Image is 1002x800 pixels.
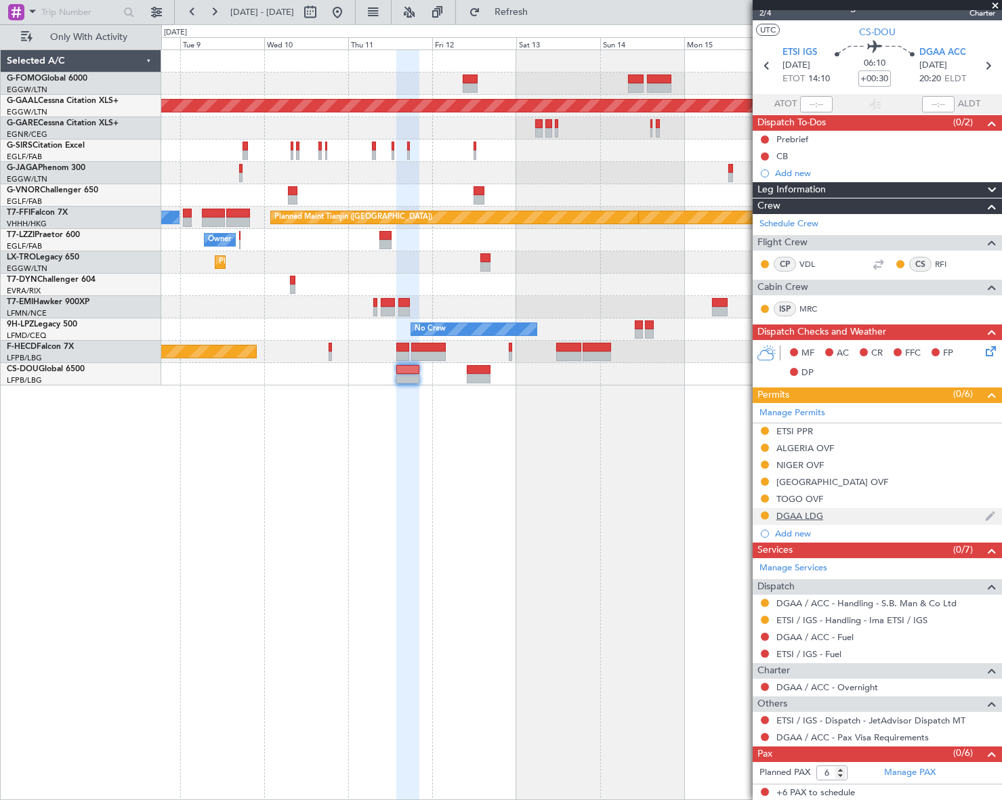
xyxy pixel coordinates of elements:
div: Sat 13 [516,37,600,49]
a: LFPB/LBG [7,375,42,385]
span: Permits [757,387,789,403]
div: No Crew [415,319,446,339]
span: F-HECD [7,343,37,351]
a: Schedule Crew [759,217,818,231]
div: Prebrief [776,133,808,145]
span: [DATE] [782,59,810,72]
a: EVRA/RIX [7,286,41,296]
span: (0/7) [953,543,973,557]
button: UTC [756,24,780,36]
div: Thu 11 [348,37,432,49]
div: Add new [775,528,995,539]
span: 20:20 [919,72,941,86]
span: G-FOMO [7,75,41,83]
img: edit [985,510,995,522]
a: Manage PAX [884,766,936,780]
a: DGAA / ACC - Overnight [776,681,878,693]
span: G-SIRS [7,142,33,150]
a: VDL [799,258,830,270]
div: [DATE] [164,27,187,39]
a: G-GAALCessna Citation XLS+ [7,97,119,105]
div: Mon 15 [684,37,768,49]
a: DGAA / ACC - Handling - S.B. Man & Co Ltd [776,597,957,609]
span: G-JAGA [7,164,38,172]
div: DGAA LDG [776,510,823,522]
a: ETSI / IGS - Fuel [776,648,841,660]
a: G-SIRSCitation Excel [7,142,85,150]
input: Trip Number [41,2,119,22]
span: (0/6) [953,746,973,760]
a: LFMD/CEQ [7,331,46,341]
span: Pax [757,746,772,762]
span: MF [801,347,814,360]
span: AC [837,347,849,360]
a: G-FOMOGlobal 6000 [7,75,87,83]
span: Leg Information [757,182,826,198]
span: Refresh [483,7,540,17]
span: Cabin Crew [757,280,808,295]
span: CS-DOU [7,365,39,373]
span: Dispatch [757,579,795,595]
a: G-JAGAPhenom 300 [7,164,85,172]
span: ELDT [944,72,966,86]
button: Refresh [463,1,544,23]
span: T7-EMI [7,298,33,306]
span: FP [943,347,953,360]
a: ETSI / IGS - Handling - Ima ETSI / IGS [776,614,927,626]
span: Crew [757,198,780,214]
a: G-VNORChallenger 650 [7,186,98,194]
div: CB [776,150,788,162]
a: EGGW/LTN [7,174,47,184]
a: VHHH/HKG [7,219,47,229]
span: T7-DYN [7,276,37,284]
span: Others [757,696,787,712]
div: Planned Maint Dusseldorf [219,252,308,272]
span: (0/6) [953,387,973,401]
a: G-GARECessna Citation XLS+ [7,119,119,127]
div: CS [909,257,932,272]
span: 14:10 [808,72,830,86]
a: CS-DOUGlobal 6500 [7,365,85,373]
span: DP [801,366,814,380]
span: [DATE] [919,59,947,72]
a: F-HECDFalcon 7X [7,343,74,351]
a: 9H-LPZLegacy 500 [7,320,77,329]
span: ATOT [774,98,797,111]
div: CP [774,257,796,272]
a: EGLF/FAB [7,241,42,251]
a: DGAA / ACC - Pax Visa Requirements [776,732,929,743]
a: LX-TROLegacy 650 [7,253,79,261]
a: RFI [935,258,965,270]
a: T7-FFIFalcon 7X [7,209,68,217]
span: T7-LZZI [7,231,35,239]
span: T7-FFI [7,209,30,217]
span: 2/4 [759,7,792,19]
span: LX-TRO [7,253,36,261]
a: T7-LZZIPraetor 600 [7,231,80,239]
a: EGGW/LTN [7,85,47,95]
a: EGGW/LTN [7,107,47,117]
span: Flight Crew [757,235,808,251]
a: LFMN/NCE [7,308,47,318]
a: T7-EMIHawker 900XP [7,298,89,306]
a: T7-DYNChallenger 604 [7,276,96,284]
div: Tue 9 [180,37,264,49]
span: Charter [757,663,790,679]
div: Fri 12 [432,37,516,49]
span: Services [757,543,793,558]
a: EGGW/LTN [7,264,47,274]
button: Only With Activity [15,26,147,48]
span: Dispatch Checks and Weather [757,324,886,340]
a: EGLF/FAB [7,196,42,207]
div: TOGO OVF [776,493,823,505]
span: Only With Activity [35,33,143,42]
div: Add new [775,167,995,179]
div: NIGER OVF [776,459,824,471]
span: ALDT [958,98,980,111]
span: CS-DOU [859,25,896,39]
a: ETSI / IGS - Dispatch - JetAdvisor Dispatch MT [776,715,965,726]
div: Planned Maint Tianjin ([GEOGRAPHIC_DATA]) [274,207,432,228]
span: (0/2) [953,115,973,129]
a: DGAA / ACC - Fuel [776,631,854,643]
span: 9H-LPZ [7,320,34,329]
